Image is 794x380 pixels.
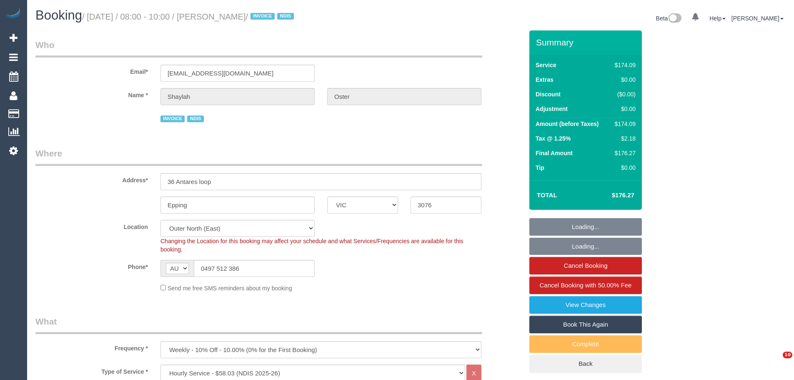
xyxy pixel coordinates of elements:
[35,315,482,334] legend: What
[160,65,315,82] input: Email*
[35,39,482,58] legend: Who
[29,365,154,376] label: Type of Service *
[587,192,634,199] h4: $176.27
[611,134,636,143] div: $2.18
[168,285,292,292] span: Send me free SMS reminders about my booking
[611,105,636,113] div: $0.00
[187,116,203,122] span: NDIS
[529,355,642,372] a: Back
[160,116,185,122] span: INVOICE
[766,352,786,372] iframe: Intercom live chat
[537,191,557,199] strong: Total
[536,38,638,47] h3: Summary
[160,238,463,253] span: Changing the Location for this booking may affect your schedule and what Services/Frequencies are...
[29,173,154,184] label: Address*
[536,134,571,143] label: Tax @ 1.25%
[246,12,296,21] span: /
[540,282,632,289] span: Cancel Booking with 50.00% Fee
[29,341,154,352] label: Frequency *
[529,296,642,314] a: View Changes
[160,88,315,105] input: First Name*
[29,65,154,76] label: Email*
[35,8,82,23] span: Booking
[5,8,22,20] img: Automaid Logo
[327,88,481,105] input: Last Name*
[611,149,636,157] div: $176.27
[411,196,481,214] input: Post Code*
[709,15,726,22] a: Help
[536,164,544,172] label: Tip
[783,352,792,358] span: 10
[536,75,554,84] label: Extras
[29,88,154,99] label: Name *
[668,13,681,24] img: New interface
[611,120,636,128] div: $174.09
[536,120,599,128] label: Amount (before Taxes)
[536,149,573,157] label: Final Amount
[611,75,636,84] div: $0.00
[536,61,556,69] label: Service
[194,260,315,277] input: Phone*
[160,196,315,214] input: Suburb*
[529,277,642,294] a: Cancel Booking with 50.00% Fee
[35,147,482,166] legend: Where
[277,13,293,20] span: NDIS
[29,260,154,271] label: Phone*
[611,164,636,172] div: $0.00
[529,257,642,274] a: Cancel Booking
[250,13,275,20] span: INVOICE
[731,15,784,22] a: [PERSON_NAME]
[529,316,642,333] a: Book This Again
[536,105,568,113] label: Adjustment
[82,12,296,21] small: / [DATE] / 08:00 - 10:00 / [PERSON_NAME]
[29,220,154,231] label: Location
[536,90,561,98] label: Discount
[611,90,636,98] div: ($0.00)
[656,15,682,22] a: Beta
[611,61,636,69] div: $174.09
